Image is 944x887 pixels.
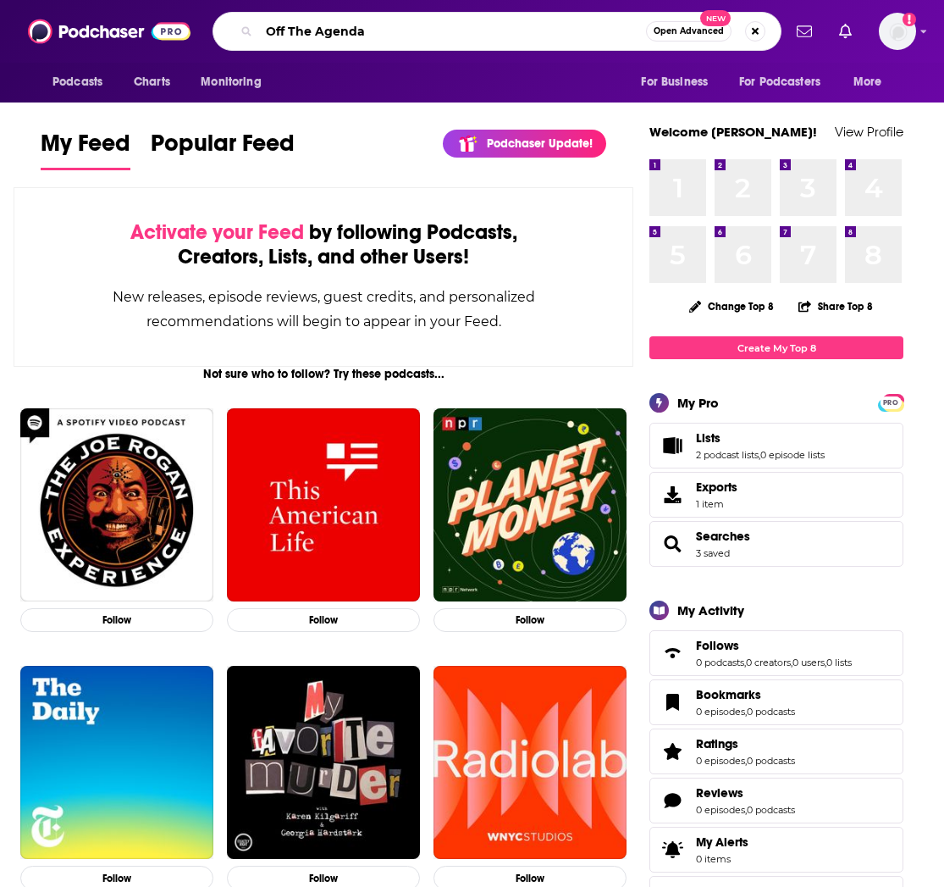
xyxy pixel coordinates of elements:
a: Ratings [696,736,795,751]
a: Follows [655,641,689,665]
button: Follow [20,608,213,633]
a: Bookmarks [655,690,689,714]
a: Create My Top 8 [649,336,903,359]
span: Popular Feed [151,129,295,168]
a: My Feed [41,129,130,170]
button: open menu [629,66,729,98]
a: PRO [881,396,901,408]
span: My Alerts [696,834,748,850]
a: View Profile [835,124,903,140]
a: Popular Feed [151,129,295,170]
button: open menu [842,66,903,98]
a: 0 users [792,657,825,668]
span: , [825,657,826,668]
a: 0 podcasts [747,706,795,718]
span: Exports [696,480,737,495]
span: PRO [881,396,901,409]
span: Ratings [696,736,738,751]
div: Not sure who to follow? Try these podcasts... [14,367,633,381]
span: Bookmarks [696,687,761,702]
span: More [853,70,882,94]
span: Lists [696,430,720,446]
a: Lists [655,434,689,457]
span: Reviews [649,778,903,823]
button: Follow [227,608,420,633]
a: 2 podcast lists [696,449,759,461]
a: 0 podcasts [747,804,795,816]
a: 0 episodes [696,804,745,816]
button: open menu [189,66,283,98]
a: Searches [696,529,750,544]
span: Searches [649,521,903,567]
span: 1 item [696,498,737,510]
div: New releases, episode reviews, guest credits, and personalized recommendations will begin to appe... [99,285,548,334]
button: open menu [728,66,845,98]
div: My Activity [677,602,744,618]
span: , [745,755,747,767]
span: Open Advanced [654,27,724,36]
span: Exports [655,483,689,507]
img: Podchaser - Follow, Share and Rate Podcasts [28,15,190,47]
img: Radiolab [433,666,627,859]
span: Follows [696,638,739,653]
a: My Alerts [649,827,903,873]
span: Monitoring [201,70,261,94]
a: Lists [696,430,825,446]
a: Exports [649,472,903,518]
a: 3 saved [696,547,730,559]
span: Follows [649,630,903,676]
a: Ratings [655,740,689,763]
a: Follows [696,638,852,653]
span: New [700,10,731,26]
span: , [745,804,747,816]
span: Lists [649,423,903,468]
a: Reviews [655,789,689,812]
span: Bookmarks [649,679,903,725]
button: Follow [433,608,627,633]
a: Charts [123,66,180,98]
span: Reviews [696,785,743,801]
a: Searches [655,532,689,556]
a: 0 podcasts [747,755,795,767]
a: 0 creators [746,657,791,668]
a: 0 episodes [696,706,745,718]
span: My Feed [41,129,130,168]
a: Show notifications dropdown [790,17,819,46]
button: Change Top 8 [679,296,784,317]
img: The Daily [20,666,213,859]
div: by following Podcasts, Creators, Lists, and other Users! [99,220,548,269]
a: Reviews [696,785,795,801]
span: , [759,449,760,461]
a: Welcome [PERSON_NAME]! [649,124,817,140]
img: The Joe Rogan Experience [20,408,213,601]
span: , [791,657,792,668]
img: Planet Money [433,408,627,601]
a: Bookmarks [696,687,795,702]
button: Share Top 8 [798,290,874,323]
img: My Favorite Murder with Karen Kilgariff and Georgia Hardstark [227,666,420,859]
div: My Pro [677,395,719,411]
div: Search podcasts, credits, & more... [213,12,781,51]
span: , [744,657,746,668]
span: Ratings [649,729,903,774]
button: open menu [41,66,124,98]
span: Activate your Feed [130,219,304,245]
img: This American Life [227,408,420,601]
span: Podcasts [52,70,102,94]
span: For Podcasters [739,70,820,94]
a: 0 lists [826,657,852,668]
img: User Profile [879,13,916,50]
span: For Business [641,70,708,94]
span: , [745,706,747,718]
a: 0 podcasts [696,657,744,668]
button: Open AdvancedNew [646,21,731,42]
